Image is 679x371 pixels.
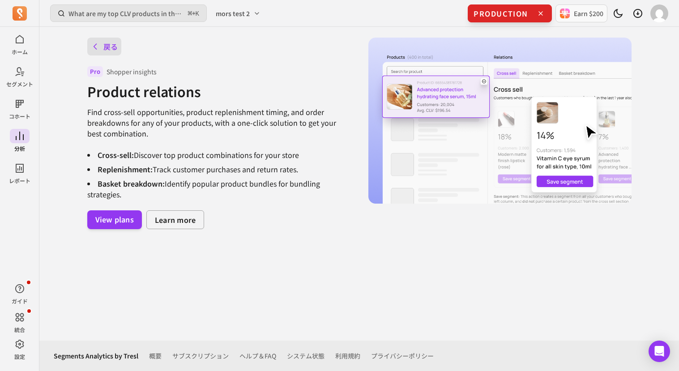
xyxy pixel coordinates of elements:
a: 概要 [149,351,162,360]
button: mors test 2 [210,5,266,21]
button: View plans [87,210,142,229]
p: レポート [9,177,30,184]
button: Earn $200 [555,4,607,22]
li: Track customer purchases and return rates. [87,164,350,175]
a: プライバシーポリシー [371,351,434,360]
p: What are my top CLV products in the last 90 days? [68,9,184,18]
kbd: ⌘ [188,8,192,19]
button: What are my top CLV products in the last 90 days?⌘+K [50,4,207,22]
p: Shopper insights [107,67,157,76]
h1: Product relations [87,83,350,99]
span: Basket breakdown: [98,178,165,189]
li: Identify popular product bundles for bundling strategies. [87,178,350,200]
p: Earn $200 [574,9,603,18]
p: ホーム [12,48,28,55]
a: システム状態 [287,351,325,360]
p: 統合 [14,326,25,333]
p: ガイド [12,298,28,305]
p: セグメント [6,81,33,88]
div: Show environment info [468,4,552,22]
span: mors test 2 [216,9,250,18]
span: Pro [87,66,103,77]
button: 戻る [87,38,122,55]
span: Cross-sell: [98,149,134,160]
span: PRODUCTION [474,8,528,19]
p: 分析 [14,145,25,152]
img: Product relation Paywall [368,38,632,204]
p: Find cross-sell opportunities, product replenishment timing, and order breakdowns for any of your... [87,107,350,139]
button: ガイド [10,280,30,307]
li: Discover top product combinations for your store [87,149,350,160]
p: Segments Analytics by Tresl [54,351,138,360]
kbd: K [196,10,199,17]
div: Open Intercom Messenger [649,341,670,362]
button: Dismiss for this session [535,8,546,19]
p: 設定 [14,353,25,360]
span: + [188,9,199,18]
a: サブスクリプション [172,351,229,360]
img: avatar [650,4,668,22]
a: 利用規約 [335,351,360,360]
p: コホート [9,113,30,120]
span: Replenishment: [98,164,153,175]
a: ヘルプ＆FAQ [239,351,276,360]
button: Toggle dark mode [609,4,627,22]
a: Learn more [146,210,204,229]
